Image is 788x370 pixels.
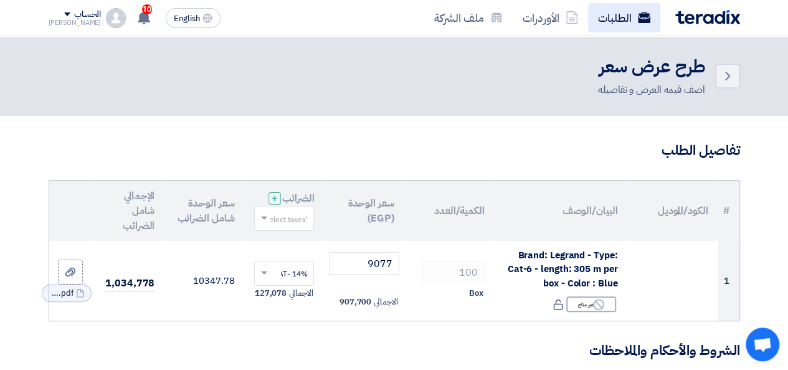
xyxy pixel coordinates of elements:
span: الاجمالي [289,287,313,299]
div: Open chat [746,328,779,361]
h2: طرح عرض سعر [598,55,705,79]
ng-select: VAT [254,261,314,286]
span: SEN_1758030104980.pdf [49,287,74,299]
div: اضف قيمه العرض و تفاصيله [598,82,705,97]
span: Box [469,287,483,299]
a: الأوردرات [513,3,588,32]
img: Teradix logo [675,10,740,24]
th: سعر الوحدة شامل الضرائب [164,181,244,241]
span: Brand: Legrand - Type: Cat-6 - length: 305 m per box - Color : Blue [508,248,618,290]
button: English [166,8,221,28]
span: + [272,191,278,206]
td: 10347.78 [164,241,244,321]
a: الطلبات [588,3,660,32]
th: سعر الوحدة (EGP) [324,181,404,241]
span: 10 [142,4,152,14]
th: # [718,181,739,241]
th: الكمية/العدد [404,181,495,241]
span: English [174,14,200,23]
a: ملف الشركة [424,3,513,32]
span: الاجمالي [374,296,397,308]
img: profile_test.png [106,8,126,28]
th: الكود/الموديل [627,181,718,241]
td: 1 [718,241,739,321]
div: [PERSON_NAME] [49,19,102,26]
input: RFQ_STEP1.ITEMS.2.AMOUNT_TITLE [422,261,485,283]
div: غير متاح [566,296,616,312]
h3: تفاصيل الطلب [49,141,740,160]
span: 127,078 [255,287,287,299]
h3: الشروط والأحكام والملاحظات [49,341,740,361]
th: الإجمالي شامل الضرائب [92,181,164,241]
div: الحساب [74,9,101,20]
th: البيان/الوصف [495,181,627,241]
span: 1,034,778 [105,276,154,291]
input: أدخل سعر الوحدة [329,252,399,275]
span: 907,700 [339,296,371,308]
th: الضرائب [244,181,324,241]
